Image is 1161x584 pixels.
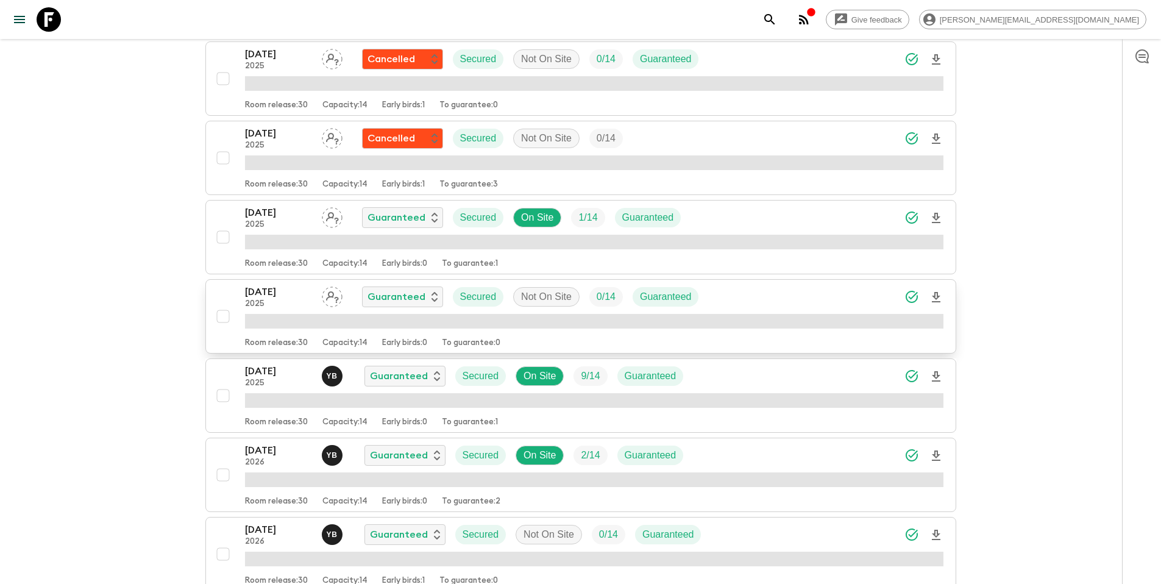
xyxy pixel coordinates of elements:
p: [DATE] [245,205,312,220]
p: Early birds: 0 [382,418,427,427]
p: Capacity: 14 [322,497,367,507]
button: [DATE]2025Assign pack leaderGuaranteedSecuredNot On SiteTrip FillGuaranteedRoom release:30Capacit... [205,279,956,354]
p: Secured [460,52,497,66]
p: Secured [460,290,497,304]
p: To guarantee: 0 [442,338,500,348]
div: Secured [453,208,504,227]
p: Y B [327,371,338,381]
svg: Synced Successfully [904,448,919,463]
p: Early birds: 0 [382,338,427,348]
p: Room release: 30 [245,259,308,269]
div: Trip Fill [573,446,607,465]
p: Early birds: 1 [382,180,425,190]
button: [DATE]2025Yogi Bear (Indra Prayogi)GuaranteedSecuredOn SiteTrip FillGuaranteedRoom release:30Capa... [205,358,956,433]
p: Room release: 30 [245,497,308,507]
div: Trip Fill [571,208,605,227]
p: Guaranteed [640,290,692,304]
p: Capacity: 14 [322,418,367,427]
p: Guaranteed [367,210,425,225]
button: search adventures [758,7,782,32]
svg: Download Onboarding [929,52,943,67]
p: Secured [463,527,499,542]
span: Yogi Bear (Indra Prayogi) [322,528,345,538]
svg: Download Onboarding [929,449,943,463]
p: Not On Site [521,131,572,146]
p: Cancelled [367,131,415,146]
p: Secured [460,210,497,225]
div: Trip Fill [589,49,623,69]
p: Y B [327,450,338,460]
p: Guaranteed [625,369,676,383]
div: Flash Pack cancellation [362,128,443,149]
svg: Download Onboarding [929,369,943,384]
span: Yogi Bear (Indra Prayogi) [322,369,345,379]
p: Guaranteed [370,527,428,542]
p: 2025 [245,62,312,71]
p: Capacity: 14 [322,180,367,190]
span: Yogi Bear (Indra Prayogi) [322,449,345,458]
p: Not On Site [524,527,574,542]
p: To guarantee: 0 [439,101,498,110]
svg: Synced Successfully [904,52,919,66]
p: To guarantee: 3 [439,180,498,190]
div: Secured [453,129,504,148]
p: [DATE] [245,47,312,62]
span: [PERSON_NAME][EMAIL_ADDRESS][DOMAIN_NAME] [933,15,1146,24]
p: To guarantee: 2 [442,497,500,507]
p: [DATE] [245,285,312,299]
p: Early birds: 0 [382,259,427,269]
p: Secured [463,369,499,383]
span: Assign pack leader [322,211,343,221]
p: Guaranteed [640,52,692,66]
div: Not On Site [513,49,580,69]
svg: Download Onboarding [929,211,943,226]
p: 2025 [245,379,312,388]
div: Trip Fill [573,366,607,386]
div: [PERSON_NAME][EMAIL_ADDRESS][DOMAIN_NAME] [919,10,1146,29]
svg: Synced Successfully [904,131,919,146]
p: [DATE] [245,443,312,458]
p: 2 / 14 [581,448,600,463]
p: On Site [524,448,556,463]
p: 2026 [245,458,312,468]
div: Trip Fill [589,129,623,148]
p: 1 / 14 [578,210,597,225]
p: On Site [521,210,553,225]
div: On Site [516,446,564,465]
p: 0 / 14 [597,131,616,146]
p: 2025 [245,299,312,309]
span: Assign pack leader [322,290,343,300]
p: Not On Site [521,52,572,66]
p: Guaranteed [370,448,428,463]
span: Give feedback [845,15,909,24]
p: To guarantee: 1 [442,259,498,269]
p: 0 / 14 [597,52,616,66]
p: [DATE] [245,126,312,141]
button: YB [322,445,345,466]
p: Guaranteed [625,448,676,463]
p: Guaranteed [642,527,694,542]
p: On Site [524,369,556,383]
p: Y B [327,530,338,539]
div: Secured [453,49,504,69]
p: Early birds: 0 [382,497,427,507]
div: Secured [455,446,506,465]
div: Trip Fill [589,287,623,307]
p: Room release: 30 [245,338,308,348]
button: [DATE]2025Assign pack leaderFlash Pack cancellationSecuredNot On SiteTrip FillGuaranteedRoom rele... [205,41,956,116]
div: Secured [455,366,506,386]
button: [DATE]2025Assign pack leaderGuaranteedSecuredOn SiteTrip FillGuaranteedRoom release:30Capacity:14... [205,200,956,274]
p: To guarantee: 1 [442,418,498,427]
a: Give feedback [826,10,909,29]
p: 2025 [245,141,312,151]
p: Guaranteed [367,290,425,304]
svg: Synced Successfully [904,290,919,304]
p: 9 / 14 [581,369,600,383]
p: Cancelled [367,52,415,66]
p: Capacity: 14 [322,259,367,269]
div: On Site [513,208,561,227]
p: [DATE] [245,522,312,537]
p: [DATE] [245,364,312,379]
div: Secured [453,287,504,307]
svg: Download Onboarding [929,290,943,305]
